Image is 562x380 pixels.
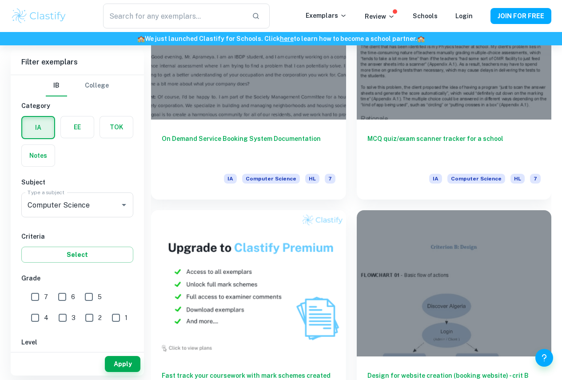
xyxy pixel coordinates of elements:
[85,75,109,96] button: College
[21,247,133,263] button: Select
[21,101,133,111] h6: Category
[98,292,102,302] span: 5
[325,174,335,184] span: 7
[490,8,551,24] button: JOIN FOR FREE
[2,34,560,44] h6: We just launched Clastify for Schools. Click to learn how to become a school partner.
[61,116,94,138] button: EE
[28,188,64,196] label: Type a subject
[365,12,395,21] p: Review
[44,313,48,323] span: 4
[530,174,541,184] span: 7
[11,7,67,25] img: Clastify logo
[306,11,347,20] p: Exemplars
[22,117,54,138] button: IA
[125,313,128,323] span: 1
[242,174,300,184] span: Computer Science
[105,356,140,372] button: Apply
[535,349,553,367] button: Help and Feedback
[224,174,237,184] span: IA
[305,174,319,184] span: HL
[510,174,525,184] span: HL
[46,75,67,96] button: IB
[429,174,442,184] span: IA
[413,12,438,20] a: Schools
[22,145,55,166] button: Notes
[21,337,133,347] h6: Level
[46,75,109,96] div: Filter type choice
[455,12,473,20] a: Login
[98,313,102,323] span: 2
[71,292,75,302] span: 6
[151,210,346,356] img: Thumbnail
[72,313,76,323] span: 3
[137,35,145,42] span: 🏫
[21,177,133,187] h6: Subject
[417,35,425,42] span: 🏫
[103,4,245,28] input: Search for any exemplars...
[280,35,294,42] a: here
[21,232,133,241] h6: Criteria
[162,134,335,163] h6: On Demand Service Booking System Documentation
[44,292,48,302] span: 7
[118,199,130,211] button: Open
[21,273,133,283] h6: Grade
[100,116,133,138] button: TOK
[11,50,144,75] h6: Filter exemplars
[367,134,541,163] h6: MCQ quiz/exam scanner tracker for a school
[447,174,505,184] span: Computer Science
